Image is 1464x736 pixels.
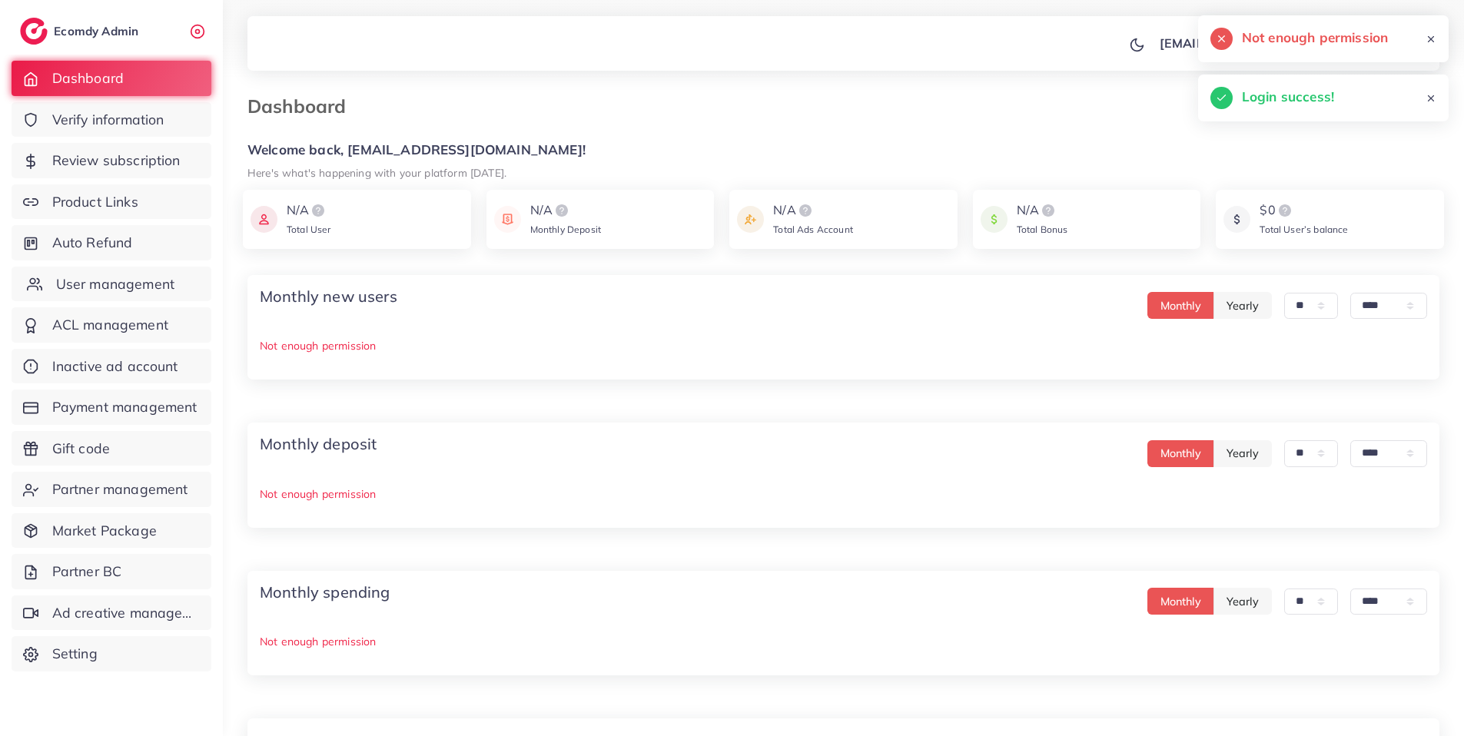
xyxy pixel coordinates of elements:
span: Dashboard [52,68,124,88]
small: Here's what's happening with your platform [DATE]. [247,166,506,179]
img: logo [1276,201,1294,220]
a: Partner BC [12,554,211,589]
span: ACL management [52,315,168,335]
span: Total User [287,224,331,235]
h5: Welcome back, [EMAIL_ADDRESS][DOMAIN_NAME]! [247,142,1439,158]
button: Yearly [1213,440,1272,467]
span: Inactive ad account [52,356,178,376]
h2: Ecomdy Admin [54,24,142,38]
a: Ad creative management [12,595,211,631]
button: Monthly [1147,292,1214,319]
h4: Monthly spending [260,583,390,602]
span: Verify information [52,110,164,130]
a: Gift code [12,431,211,466]
img: icon payment [251,201,277,237]
a: [EMAIL_ADDRESS][DOMAIN_NAME]avatar [1151,28,1427,58]
div: N/A [773,201,853,220]
img: logo [553,201,571,220]
span: Partner management [52,479,188,499]
img: icon payment [737,201,764,237]
h3: Dashboard [247,95,358,118]
a: Payment management [12,390,211,425]
span: Partner BC [52,562,122,582]
h4: Monthly deposit [260,435,377,453]
img: logo [20,18,48,45]
h4: Monthly new users [260,287,397,306]
a: Review subscription [12,143,211,178]
span: Review subscription [52,151,181,171]
a: Inactive ad account [12,349,211,384]
span: Total Bonus [1017,224,1068,235]
button: Yearly [1213,588,1272,615]
img: icon payment [494,201,521,237]
a: Product Links [12,184,211,220]
span: User management [56,274,174,294]
button: Monthly [1147,440,1214,467]
p: Not enough permission [260,632,1427,651]
span: Ad creative management [52,603,200,623]
a: User management [12,267,211,302]
span: Gift code [52,439,110,459]
span: Total User’s balance [1260,224,1348,235]
img: logo [1039,201,1057,220]
h5: Not enough permission [1242,28,1388,48]
img: icon payment [1223,201,1250,237]
a: ACL management [12,307,211,343]
a: Market Package [12,513,211,549]
a: logoEcomdy Admin [20,18,142,45]
span: Total Ads Account [773,224,853,235]
a: Dashboard [12,61,211,96]
p: Not enough permission [260,485,1427,503]
p: [EMAIL_ADDRESS][DOMAIN_NAME] [1160,34,1380,52]
span: Auto Refund [52,233,133,253]
img: icon payment [981,201,1008,237]
div: $0 [1260,201,1348,220]
span: Product Links [52,192,138,212]
span: Setting [52,644,98,664]
button: Monthly [1147,588,1214,615]
div: N/A [287,201,331,220]
span: Market Package [52,521,157,541]
h5: Login success! [1242,87,1334,107]
span: Payment management [52,397,198,417]
button: Yearly [1213,292,1272,319]
p: Not enough permission [260,337,1427,355]
div: N/A [1017,201,1068,220]
img: logo [309,201,327,220]
span: Monthly Deposit [530,224,601,235]
a: Auto Refund [12,225,211,260]
a: Verify information [12,102,211,138]
img: logo [796,201,815,220]
a: Partner management [12,472,211,507]
div: N/A [530,201,601,220]
a: Setting [12,636,211,671]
